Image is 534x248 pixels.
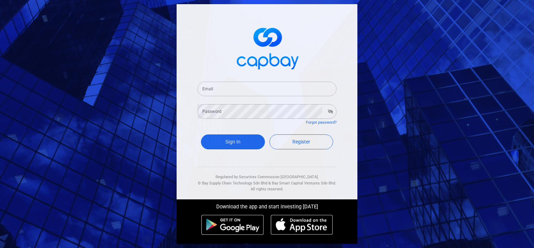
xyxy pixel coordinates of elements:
span: © Bay Supply Chain Technology Sdn Bhd [198,181,267,185]
div: Regulated by Securities Commission [GEOGRAPHIC_DATA]. & All rights reserved. [197,167,337,192]
a: Forgot password? [306,120,337,125]
span: Register [292,139,310,144]
button: Sign In [201,134,265,149]
a: Register [269,134,333,149]
img: android [201,215,264,235]
div: Download the app and start investing [DATE] [171,199,363,211]
img: logo [232,22,302,73]
img: ios [271,215,333,235]
span: Bay Smart Capital Ventures Sdn Bhd. [272,181,336,185]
